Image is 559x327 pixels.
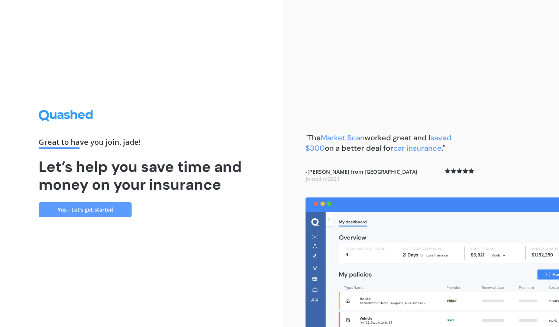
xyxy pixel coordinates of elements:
span: Market Scan [321,133,365,143]
span: car insurance [393,143,442,153]
a: Yes - Let’s get started [39,202,132,217]
b: - [PERSON_NAME] from [GEOGRAPHIC_DATA] [306,168,417,183]
span: Joined in 2021 [306,175,340,182]
h1: Let’s help you save time and money on your insurance [39,158,245,193]
b: "The worked great and I on a better deal for ." [306,133,452,153]
span: saved $300 [306,133,452,153]
div: Great to have you join , jade ! [39,138,245,149]
img: dashboard.webp [306,197,559,327]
